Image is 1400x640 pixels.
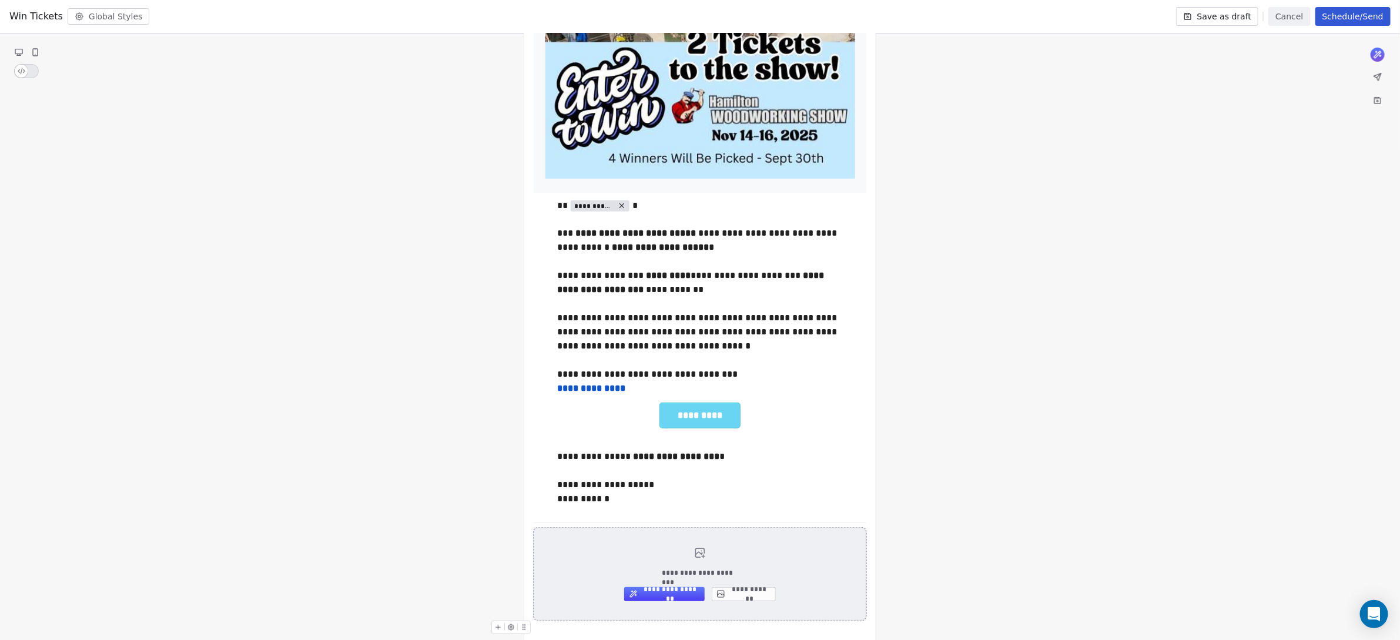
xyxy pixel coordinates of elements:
[1176,7,1259,26] button: Save as draft
[1360,600,1388,628] div: Open Intercom Messenger
[1268,7,1310,26] button: Cancel
[9,9,63,24] span: Win Tickets
[1315,7,1391,26] button: Schedule/Send
[68,8,150,25] button: Global Styles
